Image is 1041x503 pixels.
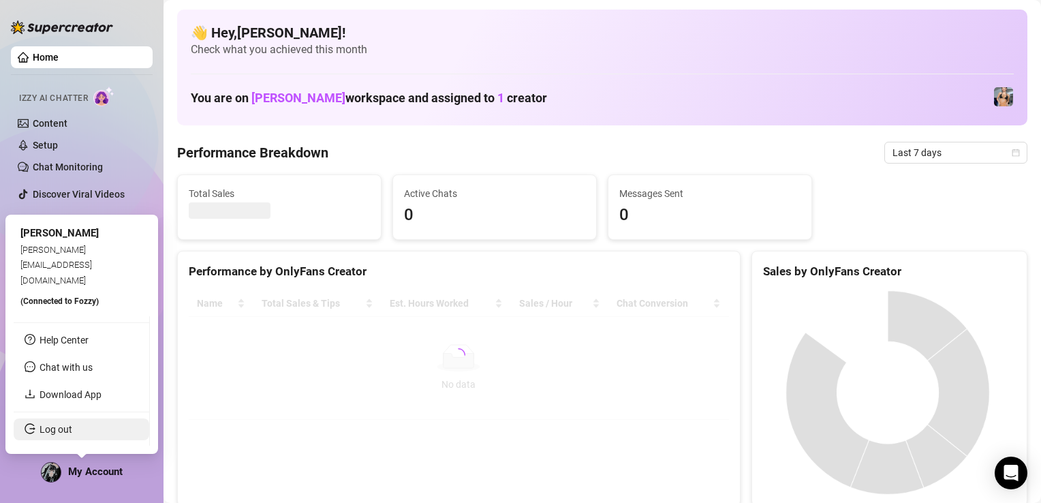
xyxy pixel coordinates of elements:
[20,245,92,286] span: [PERSON_NAME][EMAIL_ADDRESS][DOMAIN_NAME]
[191,42,1014,57] span: Check what you achieved this month
[763,262,1016,281] div: Sales by OnlyFans Creator
[19,92,88,105] span: Izzy AI Chatter
[11,20,113,34] img: logo-BBDzfeDw.svg
[251,91,345,105] span: [PERSON_NAME]
[33,118,67,129] a: Content
[995,457,1027,489] div: Open Intercom Messenger
[619,186,801,201] span: Messages Sent
[25,361,35,372] span: message
[33,52,59,63] a: Home
[1012,149,1020,157] span: calendar
[189,186,370,201] span: Total Sales
[33,189,125,200] a: Discover Viral Videos
[452,348,465,362] span: loading
[40,362,93,373] span: Chat with us
[994,87,1013,106] img: Veronica
[33,162,103,172] a: Chat Monitoring
[33,140,58,151] a: Setup
[68,466,123,478] span: My Account
[20,227,99,239] span: [PERSON_NAME]
[191,91,547,106] h1: You are on workspace and assigned to creator
[14,418,149,440] li: Log out
[404,202,585,228] span: 0
[189,262,729,281] div: Performance by OnlyFans Creator
[40,335,89,346] a: Help Center
[619,202,801,228] span: 0
[20,296,99,306] span: (Connected to Fozzy )
[40,424,72,435] a: Log out
[40,389,102,400] a: Download App
[404,186,585,201] span: Active Chats
[42,463,61,482] img: ACg8ocKhtUr_XI6AQMpsnW0_9Gf07psgqFQOk3sDWH4G3tnsKKvsjoyjgw=s96-c
[177,143,328,162] h4: Performance Breakdown
[497,91,504,105] span: 1
[191,23,1014,42] h4: 👋 Hey, [PERSON_NAME] !
[93,87,114,106] img: AI Chatter
[892,142,1019,163] span: Last 7 days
